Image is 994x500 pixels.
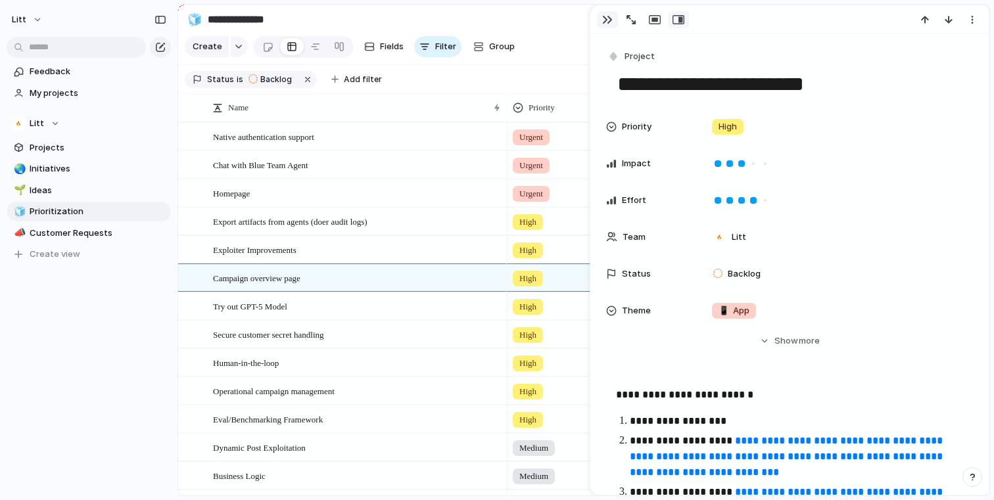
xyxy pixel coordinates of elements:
span: High [519,385,536,398]
span: Backlog [728,267,761,281]
span: High [519,413,536,426]
a: Feedback [7,62,171,81]
div: 🧊 [187,11,202,28]
button: Fields [359,36,409,57]
span: Medium [519,442,548,455]
button: 📣 [12,227,25,240]
span: Business Logic [213,468,266,483]
button: Filter [414,36,461,57]
span: Theme [622,304,651,317]
span: Human-in-the-loop [213,355,279,370]
span: Customer Requests [30,227,166,240]
span: Priority [622,120,651,133]
button: 🌏 [12,162,25,175]
span: Filter [435,40,456,53]
button: 🌱 [12,184,25,197]
span: Status [622,267,651,281]
a: 📣Customer Requests [7,223,171,243]
span: Name [228,101,248,114]
span: Export artifacts from agents (doer audit logs) [213,214,367,229]
span: High [519,244,536,257]
span: more [799,334,820,348]
span: High [519,216,536,229]
span: Eval/Benchmarking Framework [213,411,323,426]
button: 🧊 [12,205,25,218]
span: Team [623,231,646,244]
span: Status [207,74,234,85]
span: My projects [30,87,166,100]
span: Native authentication support [213,129,314,144]
span: Homepage [213,185,250,200]
span: 📱 [719,305,729,315]
span: Project [625,50,655,63]
span: Create view [30,248,80,261]
button: Litt [7,114,171,133]
span: Projects [30,141,166,154]
span: Chat with Blue Team Agent [213,157,308,172]
span: Operational campaign management [213,383,335,398]
span: Exploiter Improvements [213,242,296,257]
a: My projects [7,83,171,103]
span: Show [774,334,798,348]
span: High [519,300,536,313]
span: Backlog [260,74,292,85]
a: 🌏Initiatives [7,159,171,179]
span: Impact [622,157,651,170]
span: High [519,272,536,285]
button: Project [605,47,659,66]
span: Litt [30,117,44,130]
span: Urgent [519,131,543,144]
button: Create view [7,244,171,264]
span: Prioritization [30,205,166,218]
span: Campaign overview page [213,270,300,285]
button: Create [185,36,229,57]
span: Medium [519,470,548,483]
span: Group [489,40,515,53]
button: Add filter [323,70,390,89]
div: 📣 [14,225,23,240]
div: 🌱 [14,183,23,198]
button: Showmore [606,329,973,353]
span: Priority [529,101,555,114]
span: Litt [12,13,26,26]
span: Urgent [519,159,543,172]
button: Group [467,36,521,57]
span: Ideas [30,184,166,197]
span: Create [193,40,222,53]
span: Try out GPT-5 Model [213,298,287,313]
a: 🌱Ideas [7,181,171,200]
span: High [519,329,536,342]
button: Litt [6,9,49,30]
span: Fields [380,40,404,53]
span: Effort [622,194,646,207]
span: High [719,120,737,133]
span: Dynamic Post Exploitation [213,440,306,455]
a: 🧊Prioritization [7,202,171,221]
span: High [519,357,536,370]
span: Litt [732,231,746,244]
span: Feedback [30,65,166,78]
span: Initiatives [30,162,166,175]
span: Add filter [344,74,382,85]
div: 🧊 [14,204,23,219]
div: 🌏 [14,162,23,177]
button: 🧊 [184,9,205,30]
span: App [719,304,749,317]
span: is [237,74,243,85]
span: Urgent [519,187,543,200]
button: Backlog [245,72,300,87]
a: Projects [7,138,171,158]
button: is [234,72,246,87]
span: Secure customer secret handling [213,327,324,342]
